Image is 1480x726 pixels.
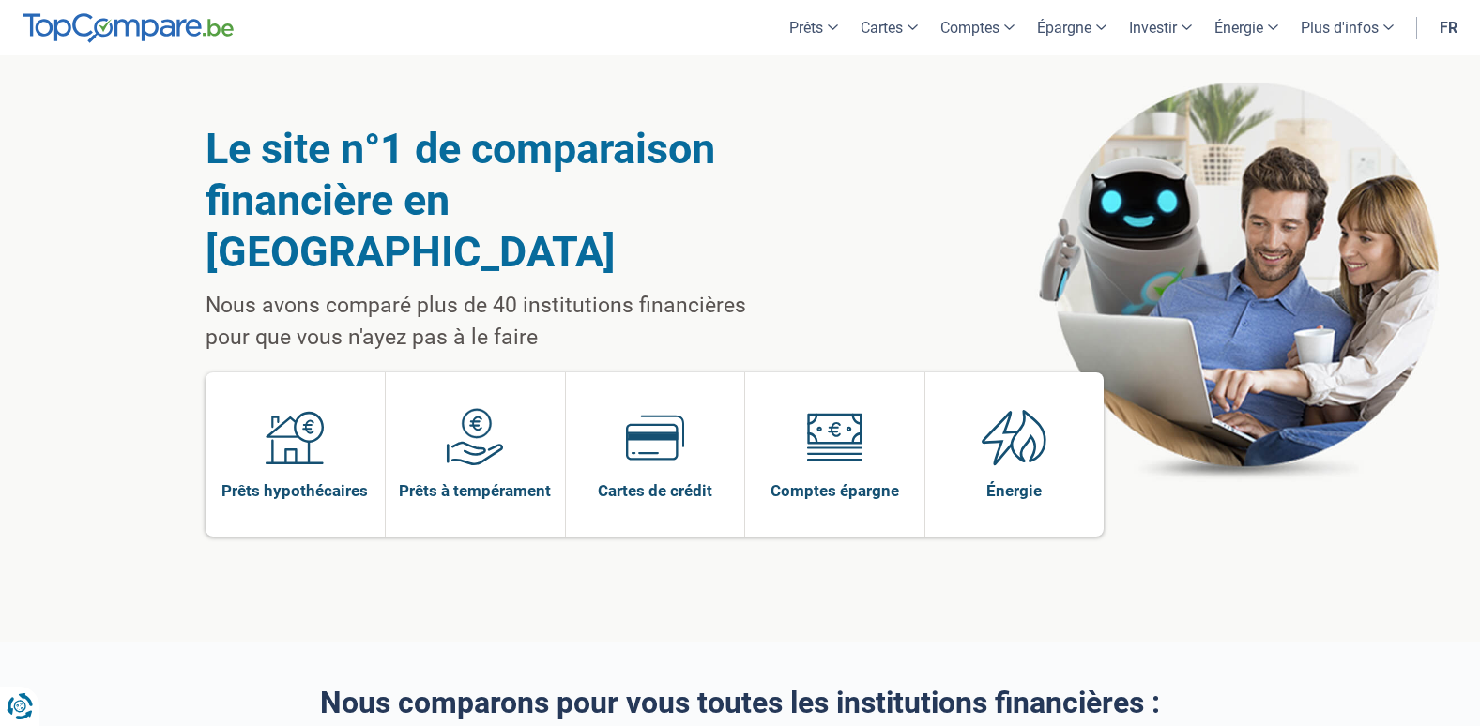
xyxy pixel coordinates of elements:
[206,687,1275,719] h2: Nous comparons pour vous toutes les institutions financières :
[982,408,1047,466] img: Énergie
[446,408,504,466] img: Prêts à tempérament
[805,408,863,466] img: Comptes épargne
[23,13,234,43] img: TopCompare
[221,480,368,501] span: Prêts hypothécaires
[925,372,1105,537] a: Énergie Énergie
[399,480,551,501] span: Prêts à tempérament
[206,123,794,278] h1: Le site n°1 de comparaison financière en [GEOGRAPHIC_DATA]
[206,372,386,537] a: Prêts hypothécaires Prêts hypothécaires
[771,480,899,501] span: Comptes épargne
[986,480,1042,501] span: Énergie
[206,290,794,354] p: Nous avons comparé plus de 40 institutions financières pour que vous n'ayez pas à le faire
[626,408,684,466] img: Cartes de crédit
[266,408,324,466] img: Prêts hypothécaires
[745,372,924,537] a: Comptes épargne Comptes épargne
[386,372,565,537] a: Prêts à tempérament Prêts à tempérament
[598,480,712,501] span: Cartes de crédit
[566,372,745,537] a: Cartes de crédit Cartes de crédit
